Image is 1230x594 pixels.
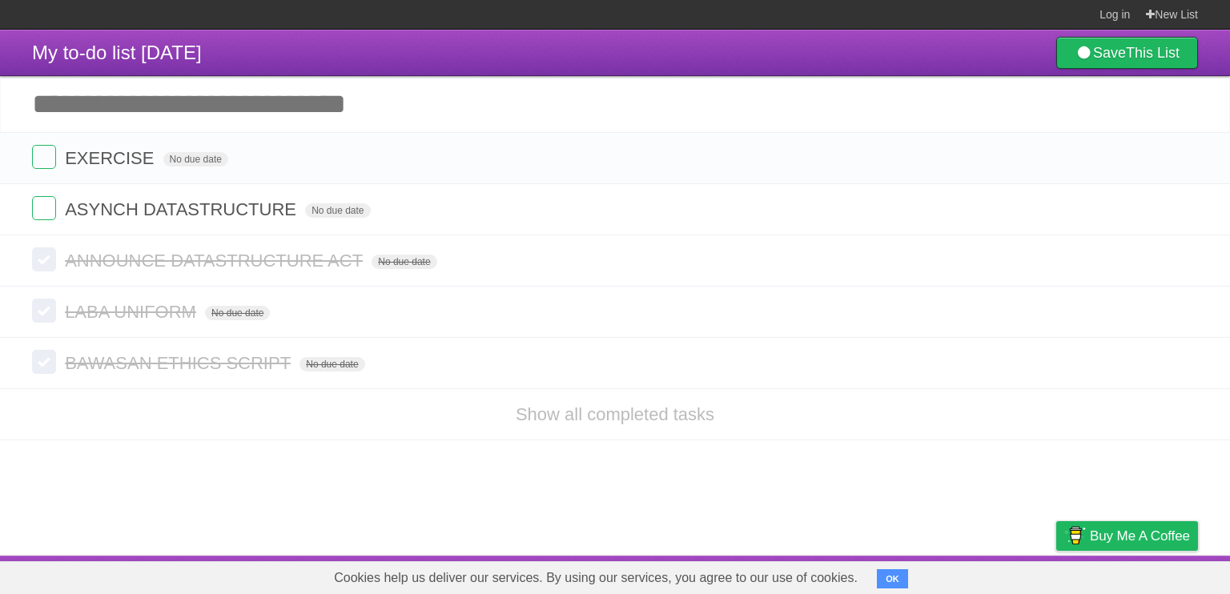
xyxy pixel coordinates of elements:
[318,562,874,594] span: Cookies help us deliver our services. By using our services, you agree to our use of cookies.
[981,560,1016,590] a: Terms
[32,196,56,220] label: Done
[32,247,56,271] label: Done
[65,353,295,373] span: BAWASAN ETHICS SCRIPT
[1126,45,1180,61] b: This List
[1064,522,1086,549] img: Buy me a coffee
[1097,560,1198,590] a: Suggest a feature
[1056,37,1198,69] a: SaveThis List
[65,199,300,219] span: ASYNCH DATASTRUCTURE
[32,299,56,323] label: Done
[32,145,56,169] label: Done
[299,357,364,371] span: No due date
[305,203,370,218] span: No due date
[372,255,436,269] span: No due date
[205,306,270,320] span: No due date
[65,148,158,168] span: EXERCISE
[32,350,56,374] label: Done
[65,302,200,322] span: LABA UNIFORM
[65,251,367,271] span: ANNOUNCE DATASTRUCTURE ACT
[843,560,877,590] a: About
[516,404,714,424] a: Show all completed tasks
[1035,560,1077,590] a: Privacy
[877,569,908,588] button: OK
[163,152,228,167] span: No due date
[1056,521,1198,551] a: Buy me a coffee
[32,42,202,63] span: My to-do list [DATE]
[1090,522,1190,550] span: Buy me a coffee
[896,560,961,590] a: Developers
